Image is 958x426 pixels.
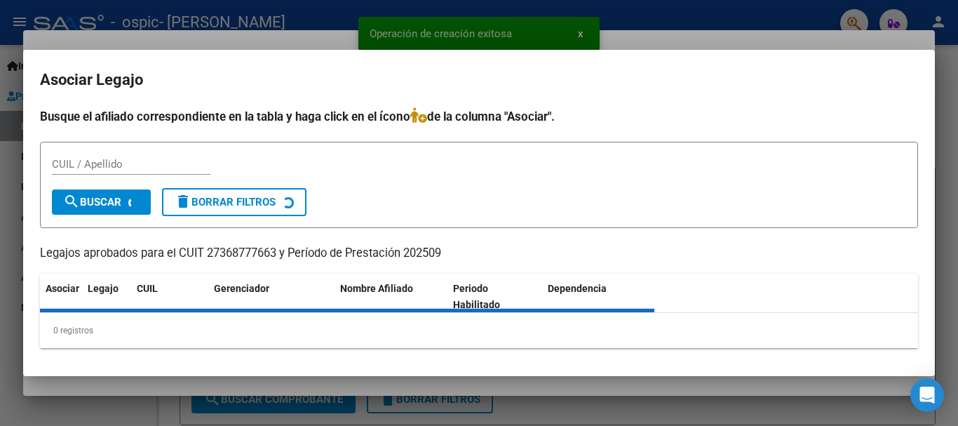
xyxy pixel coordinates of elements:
span: Asociar [46,283,79,294]
mat-icon: search [63,193,80,210]
span: CUIL [137,283,158,294]
span: Dependencia [548,283,607,294]
datatable-header-cell: Nombre Afiliado [335,274,447,320]
button: Buscar [52,189,151,215]
datatable-header-cell: Legajo [82,274,131,320]
div: Open Intercom Messenger [910,378,944,412]
span: Nombre Afiliado [340,283,413,294]
span: Periodo Habilitado [453,283,500,310]
span: Gerenciador [214,283,269,294]
datatable-header-cell: Periodo Habilitado [447,274,542,320]
span: Buscar [63,196,121,208]
datatable-header-cell: Dependencia [542,274,655,320]
mat-icon: delete [175,193,191,210]
datatable-header-cell: CUIL [131,274,208,320]
div: 0 registros [40,313,918,348]
h4: Busque el afiliado correspondiente en la tabla y haga click en el ícono de la columna "Asociar". [40,107,918,126]
p: Legajos aprobados para el CUIT 27368777663 y Período de Prestación 202509 [40,245,918,262]
h2: Asociar Legajo [40,67,918,93]
datatable-header-cell: Gerenciador [208,274,335,320]
span: Legajo [88,283,119,294]
button: Borrar Filtros [162,188,306,216]
datatable-header-cell: Asociar [40,274,82,320]
span: Borrar Filtros [175,196,276,208]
